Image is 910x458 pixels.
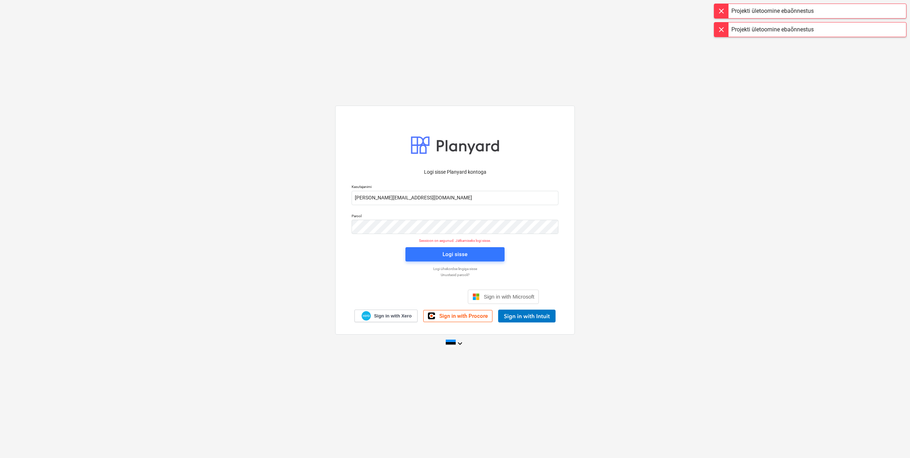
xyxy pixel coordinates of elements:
p: Logi sisse Planyard kontoga [352,168,558,176]
p: Parool [352,214,558,220]
div: Logi sisse [443,250,467,259]
span: Sign in with Microsoft [484,294,535,300]
a: Sign in with Xero [354,310,418,322]
input: Kasutajanimi [352,191,558,205]
i: keyboard_arrow_down [456,339,464,348]
p: Kasutajanimi [352,184,558,190]
a: Sign in with Procore [423,310,492,322]
iframe: Sisselogimine Google'i nupu abil [368,289,466,305]
button: Logi sisse [405,247,505,261]
span: Sign in with Xero [374,313,411,319]
img: Microsoft logo [472,293,480,300]
p: Sessioon on aegunud. Jätkamiseks logi sisse. [347,238,563,243]
div: Projekti ületoomine ebaõnnestus [731,7,814,15]
a: Logi ühekordse lingiga sisse [348,266,562,271]
div: Projekti ületoomine ebaõnnestus [731,25,814,34]
span: Sign in with Procore [439,313,488,319]
img: Xero logo [362,311,371,321]
a: Unustasid parooli? [348,273,562,277]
